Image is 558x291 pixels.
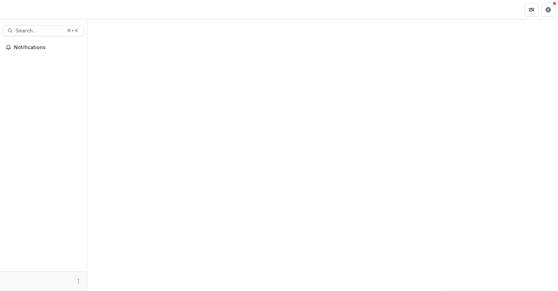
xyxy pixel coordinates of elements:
[14,45,81,51] span: Notifications
[3,25,84,36] button: Search...
[3,42,84,53] button: Notifications
[541,3,555,17] button: Get Help
[525,3,538,17] button: Partners
[16,28,63,34] span: Search...
[90,5,120,15] nav: breadcrumb
[74,277,83,285] button: More
[66,27,80,35] div: ⌘ + K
